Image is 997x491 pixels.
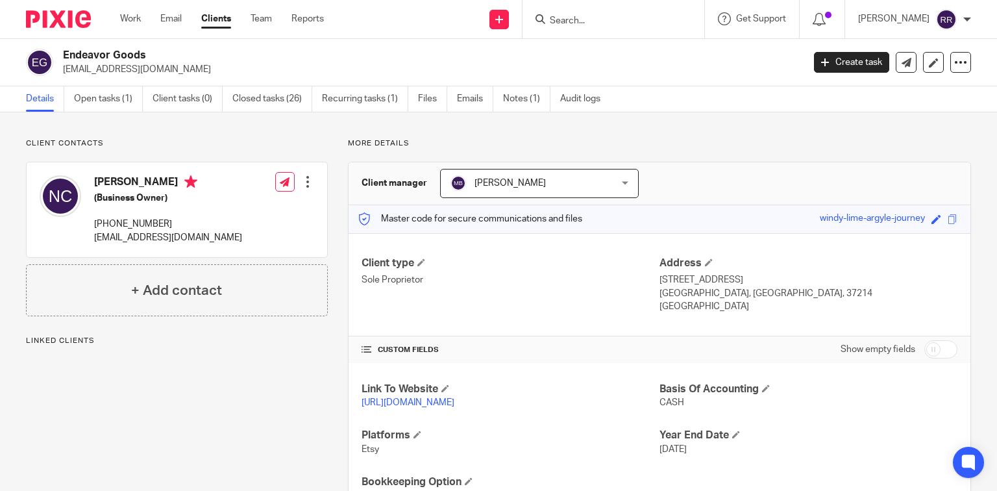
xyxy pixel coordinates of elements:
a: Reports [291,12,324,25]
span: Get Support [736,14,786,23]
input: Search [548,16,665,27]
a: Recurring tasks (1) [322,86,408,112]
a: Files [418,86,447,112]
img: svg%3E [936,9,957,30]
a: Create task [814,52,889,73]
label: Show empty fields [841,343,915,356]
h4: Client type [362,257,659,270]
i: Primary [184,175,197,188]
a: Audit logs [560,86,610,112]
p: More details [348,138,971,149]
p: Master code for secure communications and files [358,212,582,225]
h5: (Business Owner) [94,192,242,205]
h4: + Add contact [131,281,222,301]
img: svg%3E [26,49,53,76]
h4: Basis Of Accounting [659,383,957,396]
span: [PERSON_NAME] [474,179,546,188]
a: Open tasks (1) [74,86,143,112]
div: windy-lime-argyle-journey [820,212,925,227]
h4: CUSTOM FIELDS [362,345,659,355]
p: [EMAIL_ADDRESS][DOMAIN_NAME] [63,63,794,76]
h4: Year End Date [659,429,957,442]
p: [GEOGRAPHIC_DATA], [GEOGRAPHIC_DATA], 37214 [659,287,957,300]
p: [STREET_ADDRESS] [659,273,957,286]
p: [PHONE_NUMBER] [94,218,242,231]
a: Team [251,12,272,25]
p: Sole Proprietor [362,273,659,286]
span: [DATE] [659,445,687,454]
a: Email [160,12,182,25]
a: [URL][DOMAIN_NAME] [362,398,454,407]
img: svg%3E [40,175,81,217]
span: Etsy [362,445,379,454]
p: [PERSON_NAME] [858,12,929,25]
span: CASH [659,398,684,407]
p: [GEOGRAPHIC_DATA] [659,300,957,313]
h4: [PERSON_NAME] [94,175,242,192]
h4: Platforms [362,429,659,442]
a: Client tasks (0) [153,86,223,112]
img: Pixie [26,10,91,28]
a: Notes (1) [503,86,550,112]
h3: Client manager [362,177,427,190]
h2: Endeavor Goods [63,49,648,62]
h4: Bookkeeping Option [362,475,659,489]
h4: Link To Website [362,383,659,396]
a: Emails [457,86,493,112]
a: Details [26,86,64,112]
p: [EMAIL_ADDRESS][DOMAIN_NAME] [94,231,242,244]
img: svg%3E [450,175,466,191]
p: Client contacts [26,138,328,149]
h4: Address [659,257,957,270]
a: Clients [201,12,231,25]
a: Closed tasks (26) [232,86,312,112]
a: Work [120,12,141,25]
p: Linked clients [26,336,328,346]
